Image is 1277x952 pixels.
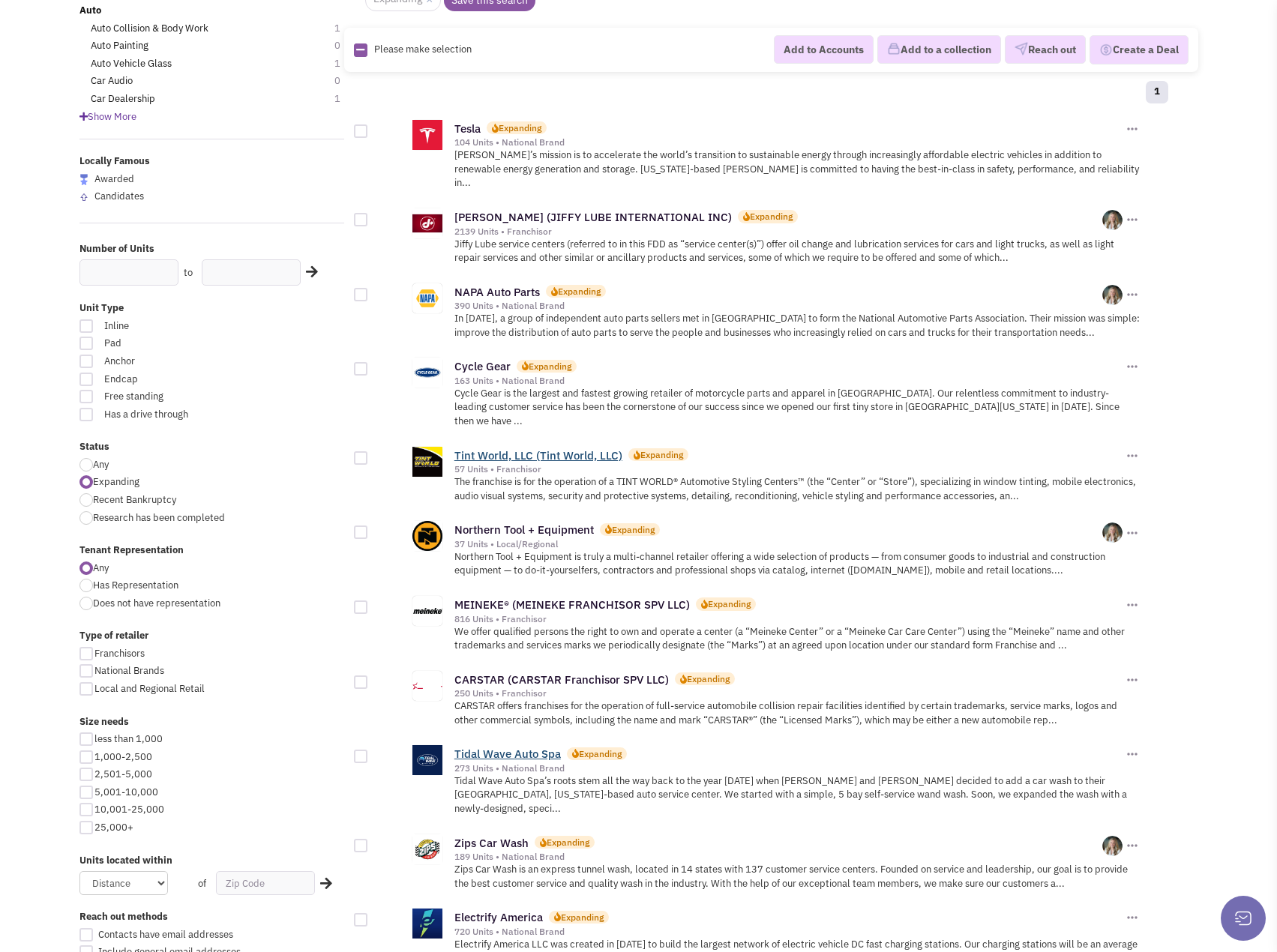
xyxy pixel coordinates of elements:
span: Anchor [94,355,261,369]
button: Reach out [1005,35,1086,64]
button: Create a Deal [1090,35,1189,65]
span: Does not have representation [93,597,220,609]
span: National Brands [94,664,164,677]
span: 0 [334,39,355,53]
div: 57 Units • Franchisor [454,463,1123,475]
span: Local and Regional Retail [94,682,205,695]
div: Search Nearby [296,262,320,282]
p: Jiffy Lube service centers (referred to in this FDD as “service center(s)”) offer oil change and ... [454,238,1141,265]
div: 189 Units • National Brand [454,851,1103,863]
div: Expanding [558,285,601,298]
div: Expanding [750,210,793,223]
span: Show More [79,110,136,123]
span: of [198,877,206,890]
img: -bQhl7bDCEalq7cyvLcQFQ.png [1102,836,1123,856]
span: Research has been completed [93,511,225,524]
a: Tint World, LLC (Tint World, LLC) [454,448,622,463]
div: 816 Units • Franchisor [454,613,1123,625]
a: Car Dealership [91,92,155,106]
label: to [184,266,193,280]
label: Reach out methods [79,910,345,924]
p: Tidal Wave Auto Spa’s roots stem all the way back to the year [DATE] when [PERSON_NAME] and [PERS... [454,774,1141,816]
label: Size needs [79,715,345,729]
span: Contacts have email addresses [98,928,233,941]
span: Any [93,458,109,471]
span: 0 [334,74,355,88]
img: -bQhl7bDCEalq7cyvLcQFQ.png [1102,210,1123,230]
label: Tenant Representation [79,543,345,558]
b: Auto [79,4,101,16]
img: -bQhl7bDCEalq7cyvLcQFQ.png [1102,285,1123,305]
button: Add to Accounts [774,35,874,64]
div: Expanding [687,672,730,685]
button: Add to a collection [877,35,1001,64]
img: locallyfamous-upvote.png [79,193,88,202]
span: less than 1,000 [94,732,163,745]
span: Pad [94,337,261,351]
img: VectorPaper_Plane.png [1015,42,1028,55]
p: CARSTAR offers franchises for the operation of full-service automobile collision repair facilitie... [454,699,1141,727]
span: Free standing [94,390,261,404]
div: 163 Units • National Brand [454,375,1123,387]
label: Locally Famous [79,154,345,169]
a: Auto Painting [91,39,148,53]
span: Any [93,561,109,574]
input: Zip Code [216,871,315,895]
span: 25,000+ [94,821,133,834]
a: 1 [1146,81,1168,103]
div: Expanding [561,911,604,924]
a: Electrify America [454,910,543,924]
a: Cycle Gear [454,359,511,373]
p: We offer qualified persons the right to own and operate a center (a “Meineke Center” or a “Meinek... [454,625,1141,653]
span: 5,001-10,000 [94,786,158,798]
span: Candidates [94,190,144,202]
div: 2139 Units • Franchisor [454,226,1103,238]
span: 1 [334,92,355,106]
span: Recent Bankruptcy [93,493,176,506]
div: 37 Units • Local/Regional [454,538,1103,550]
div: Expanding [499,121,541,134]
a: Auto Collision & Body Work [91,22,208,36]
p: Northern Tool + Equipment is truly a multi-channel retailer offering a wide selection of products... [454,550,1141,578]
a: MEINEKE® (MEINEKE FRANCHISOR SPV LLC) [454,597,690,612]
div: 390 Units • National Brand [454,300,1103,312]
span: Awarded [94,172,134,185]
p: [PERSON_NAME]’s mission is to accelerate the world’s transition to sustainable energy through inc... [454,148,1141,190]
span: 1 [334,57,355,71]
a: Auto [79,4,101,18]
span: Endcap [94,373,261,387]
div: 104 Units • National Brand [454,136,1123,148]
span: Please make selection [374,43,472,55]
img: -bQhl7bDCEalq7cyvLcQFQ.png [1102,522,1123,543]
span: Franchisors [94,647,145,660]
div: Expanding [612,523,655,536]
img: Rectangle.png [354,43,367,57]
div: 273 Units • National Brand [454,762,1123,774]
a: Zips Car Wash [454,836,529,850]
span: 2,501-5,000 [94,768,152,780]
span: 1,000-2,500 [94,750,152,763]
span: Has a drive through [94,408,261,422]
a: Northern Tool + Equipment [454,522,594,537]
p: The franchise is for the operation of a TINT WORLD® Automotive Styling Centers™ (the “Center” or ... [454,475,1141,503]
a: Auto Vehicle Glass [91,57,172,71]
label: Number of Units [79,242,345,256]
p: Zips Car Wash is an express tunnel wash, located in 14 states with 137 customer service centers. ... [454,863,1141,891]
span: Has Representation [93,579,178,591]
span: 1 [334,22,355,36]
a: Car Audio [91,74,133,88]
a: CARSTAR (CARSTAR Franchisor SPV LLC) [454,672,669,687]
img: icon-collection-lavender.png [887,42,901,55]
div: Search Nearby [310,874,334,894]
img: locallyfamous-largeicon.png [79,174,88,185]
p: In [DATE], a group of independent auto parts sellers met in [GEOGRAPHIC_DATA] to form the Nationa... [454,312,1141,340]
div: 720 Units • National Brand [454,926,1123,938]
img: Deal-Dollar.png [1099,42,1113,58]
label: Units located within [79,854,345,868]
a: [PERSON_NAME] (JIFFY LUBE INTERNATIONAL INC) [454,210,732,224]
a: Tesla [454,121,481,136]
p: Cycle Gear is the largest and fastest growing retailer of motorcycle parts and apparel in [GEOGRA... [454,387,1141,429]
a: NAPA Auto Parts [454,285,540,299]
label: Type of retailer [79,629,345,643]
label: Status [79,440,345,454]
